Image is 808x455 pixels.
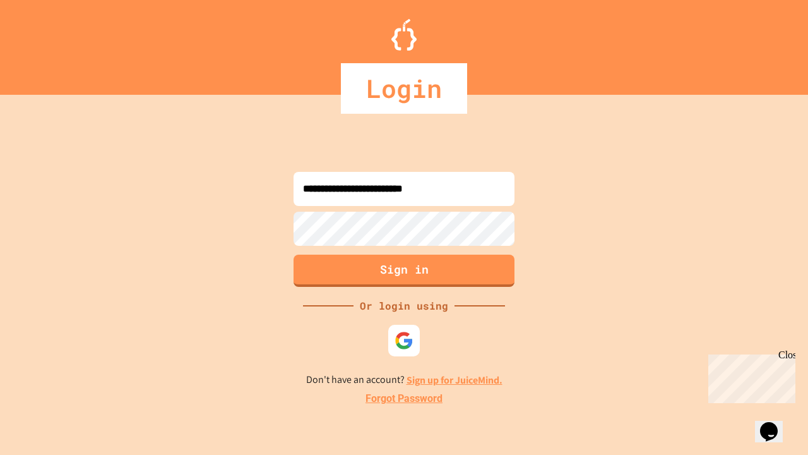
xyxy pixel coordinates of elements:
div: Or login using [353,298,454,313]
iframe: chat widget [703,349,795,403]
button: Sign in [294,255,514,287]
iframe: chat widget [755,404,795,442]
img: google-icon.svg [395,331,413,350]
a: Forgot Password [365,391,443,406]
p: Don't have an account? [306,372,502,388]
div: Chat with us now!Close [5,5,87,80]
div: Login [341,63,467,114]
a: Sign up for JuiceMind. [407,373,502,387]
img: Logo.svg [391,19,417,51]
